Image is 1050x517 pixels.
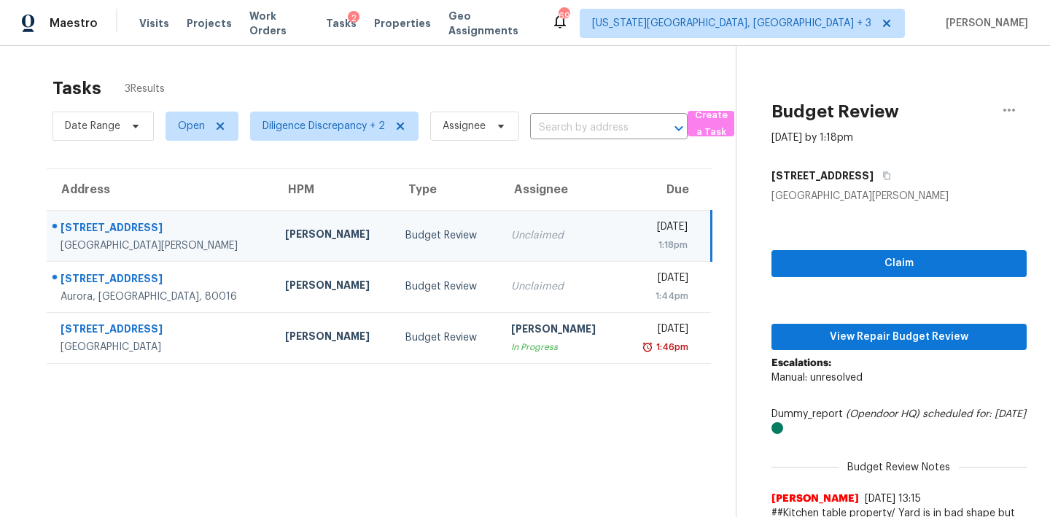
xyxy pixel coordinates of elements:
[846,409,919,419] i: (Opendoor HQ)
[839,460,959,475] span: Budget Review Notes
[783,254,1015,273] span: Claim
[592,16,871,31] span: [US_STATE][GEOGRAPHIC_DATA], [GEOGRAPHIC_DATA] + 3
[61,289,262,304] div: Aurora, [GEOGRAPHIC_DATA], 80016
[653,340,688,354] div: 1:46pm
[52,81,101,96] h2: Tasks
[50,16,98,31] span: Maestro
[771,104,899,119] h2: Budget Review
[559,9,569,23] div: 69
[511,228,608,243] div: Unclaimed
[262,119,385,133] span: Diligence Discrepancy + 2
[61,238,262,253] div: [GEOGRAPHIC_DATA][PERSON_NAME]
[771,250,1027,277] button: Claim
[326,18,357,28] span: Tasks
[285,278,382,296] div: [PERSON_NAME]
[771,491,859,506] span: [PERSON_NAME]
[940,16,1028,31] span: [PERSON_NAME]
[771,407,1027,436] div: Dummy_report
[273,169,394,210] th: HPM
[374,16,431,31] span: Properties
[632,238,688,252] div: 1:18pm
[405,330,488,345] div: Budget Review
[771,189,1027,203] div: [GEOGRAPHIC_DATA][PERSON_NAME]
[61,220,262,238] div: [STREET_ADDRESS]
[771,324,1027,351] button: View Repair Budget Review
[178,119,205,133] span: Open
[771,131,853,145] div: [DATE] by 1:18pm
[511,279,608,294] div: Unclaimed
[65,119,120,133] span: Date Range
[771,373,863,383] span: Manual: unresolved
[511,322,608,340] div: [PERSON_NAME]
[187,16,232,31] span: Projects
[443,119,486,133] span: Assignee
[865,494,921,504] span: [DATE] 13:15
[285,227,382,245] div: [PERSON_NAME]
[448,9,534,38] span: Geo Assignments
[530,117,647,139] input: Search by address
[874,163,893,189] button: Copy Address
[621,169,711,210] th: Due
[61,322,262,340] div: [STREET_ADDRESS]
[394,169,499,210] th: Type
[688,111,734,136] button: Create a Task
[405,228,488,243] div: Budget Review
[499,169,620,210] th: Assignee
[249,9,309,38] span: Work Orders
[61,271,262,289] div: [STREET_ADDRESS]
[783,328,1015,346] span: View Repair Budget Review
[405,279,488,294] div: Budget Review
[669,118,689,139] button: Open
[47,169,273,210] th: Address
[922,409,1026,419] i: scheduled for: [DATE]
[642,340,653,354] img: Overdue Alarm Icon
[511,340,608,354] div: In Progress
[61,340,262,354] div: [GEOGRAPHIC_DATA]
[771,358,831,368] b: Escalations:
[632,289,688,303] div: 1:44pm
[632,219,688,238] div: [DATE]
[695,107,727,141] span: Create a Task
[125,82,165,96] span: 3 Results
[139,16,169,31] span: Visits
[771,168,874,183] h5: [STREET_ADDRESS]
[632,271,688,289] div: [DATE]
[632,322,688,340] div: [DATE]
[285,329,382,347] div: [PERSON_NAME]
[348,11,359,26] div: 2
